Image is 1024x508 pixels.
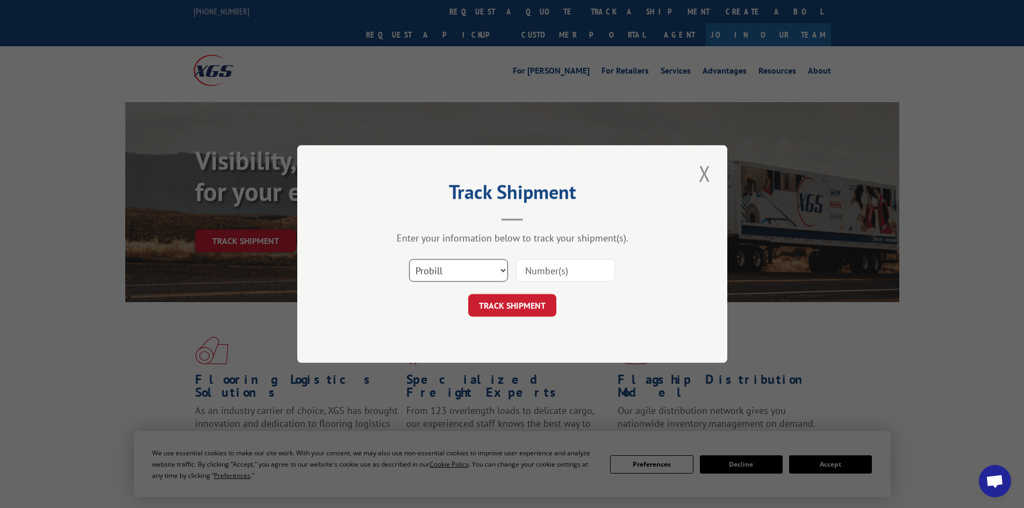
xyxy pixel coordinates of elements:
button: TRACK SHIPMENT [468,294,556,317]
h2: Track Shipment [351,184,674,205]
a: Open chat [979,465,1011,497]
div: Enter your information below to track your shipment(s). [351,232,674,244]
input: Number(s) [516,259,615,282]
button: Close modal [696,159,714,188]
